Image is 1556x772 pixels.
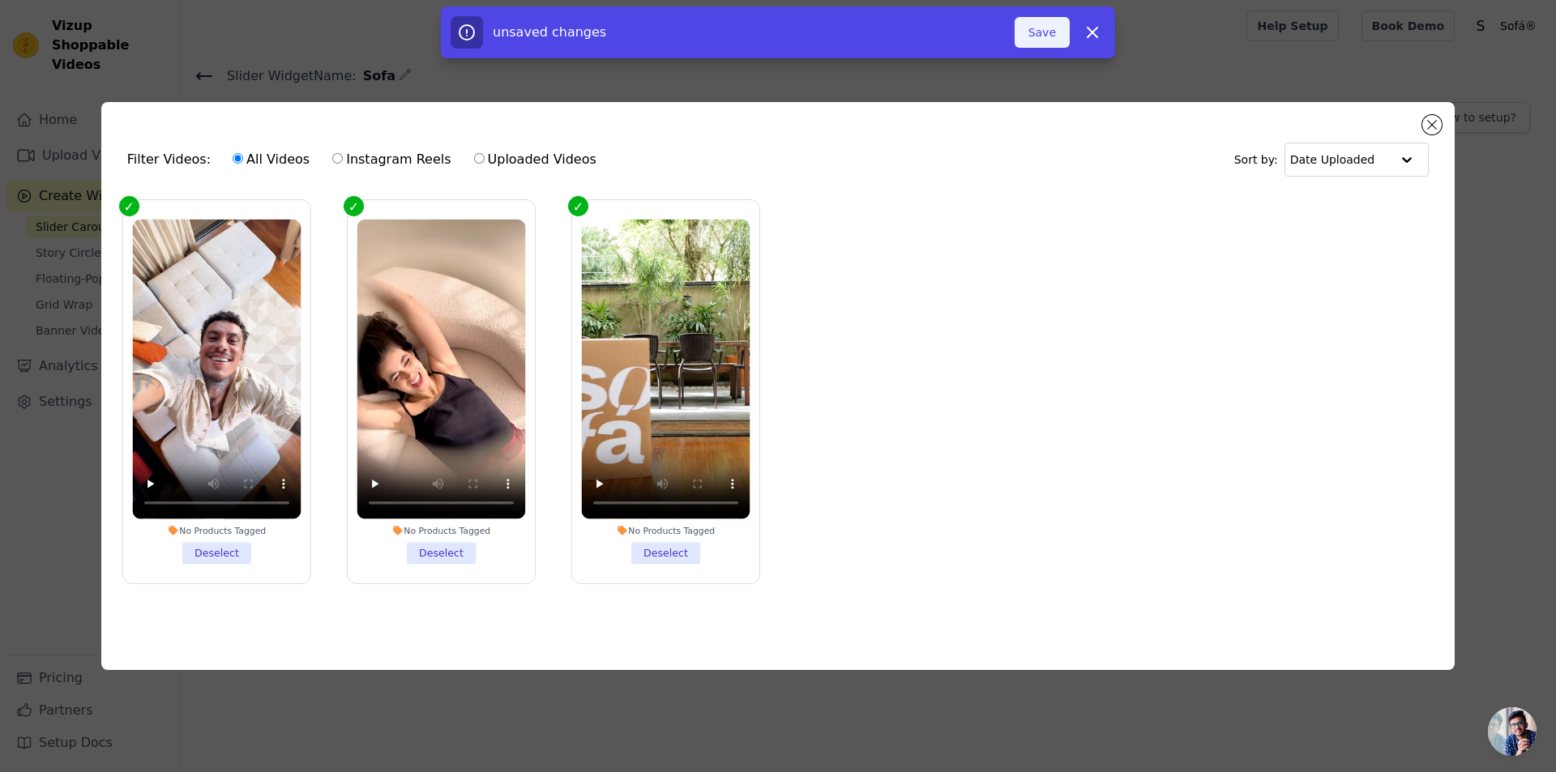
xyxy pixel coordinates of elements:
div: Filter Videos: [127,141,605,178]
span: unsaved changes [493,24,606,40]
label: All Videos [232,149,310,170]
div: No Products Tagged [132,525,301,536]
div: No Products Tagged [357,525,525,536]
div: No Products Tagged [581,525,750,536]
button: Save [1015,17,1070,48]
div: Sort by: [1234,143,1430,177]
a: Chat abierto [1488,707,1537,756]
label: Uploaded Videos [473,149,597,170]
button: Close modal [1422,115,1442,134]
label: Instagram Reels [331,149,451,170]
